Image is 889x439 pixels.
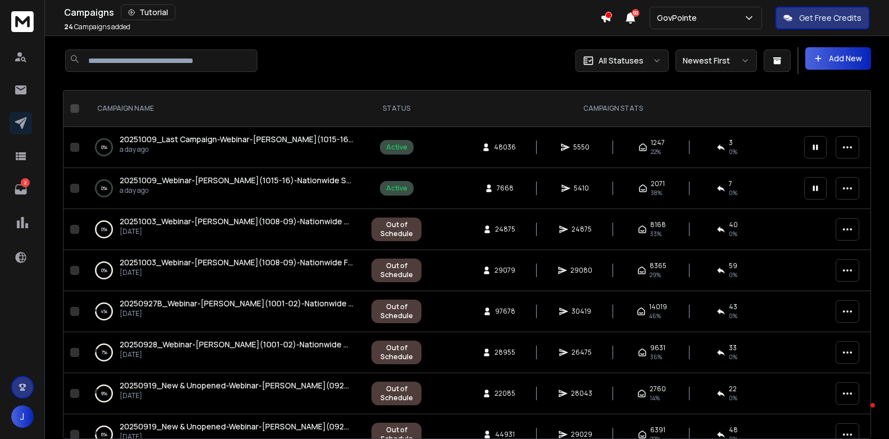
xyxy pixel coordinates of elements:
[386,184,407,193] div: Active
[650,343,665,352] span: 9631
[120,268,353,277] p: [DATE]
[729,220,738,229] span: 40
[101,142,107,153] p: 0 %
[101,265,107,276] p: 0 %
[650,270,661,279] span: 29 %
[378,261,415,279] div: Out of Schedule
[101,306,107,317] p: 4 %
[729,384,737,393] span: 22
[494,143,516,152] span: 48036
[650,352,662,361] span: 36 %
[729,302,737,311] span: 43
[598,55,643,66] p: All Statuses
[650,261,666,270] span: 8365
[84,373,365,414] td: 9%20250919_New & Unopened-Webinar-[PERSON_NAME](0924-25)-Nationwide Marketing Support Contracts[D...
[84,332,365,373] td: 7%20250928_Webinar-[PERSON_NAME](1001-02)-Nationwide Marketing Support Contracts[DATE]
[120,134,496,144] span: 20251009_Last Campaign-Webinar-[PERSON_NAME](1015-16)-Nationwide Facility Support Contracts
[120,309,353,318] p: [DATE]
[64,4,600,20] div: Campaigns
[84,250,365,291] td: 0%20251003_Webinar-[PERSON_NAME](1008-09)-Nationwide Facility Support Contracts[DATE]
[101,183,107,194] p: 0 %
[495,430,515,439] span: 44931
[495,348,515,357] span: 28955
[729,393,737,402] span: 0 %
[120,175,442,185] span: 20251009_Webinar-[PERSON_NAME](1015-16)-Nationwide Security Service Contracts
[729,188,737,197] span: 0 %
[729,311,737,320] span: 0 %
[120,257,353,268] a: 20251003_Webinar-[PERSON_NAME](1008-09)-Nationwide Facility Support Contracts
[495,266,515,275] span: 29079
[651,147,661,156] span: 22 %
[428,90,797,127] th: CAMPAIGN STATS
[729,352,737,361] span: 0 %
[729,426,738,435] span: 48
[378,302,415,320] div: Out of Schedule
[120,134,353,145] a: 20251009_Last Campaign-Webinar-[PERSON_NAME](1015-16)-Nationwide Facility Support Contracts
[729,270,737,279] span: 0 %
[120,421,353,432] a: 20250919_New & Unopened-Webinar-[PERSON_NAME](0924-25)-Nationwide Facility Support Contracts
[632,9,639,17] span: 50
[64,22,130,31] p: Campaigns added
[101,388,107,399] p: 9 %
[649,302,667,311] span: 14019
[120,216,353,227] a: 20251003_Webinar-[PERSON_NAME](1008-09)-Nationwide Security Service Contracts
[729,229,737,238] span: 0 %
[651,188,662,197] span: 38 %
[657,12,701,24] p: GovPointe
[571,389,592,398] span: 28043
[570,266,592,275] span: 29080
[84,127,365,168] td: 0%20251009_Last Campaign-Webinar-[PERSON_NAME](1015-16)-Nationwide Facility Support Contractsa da...
[21,178,30,187] p: 2
[495,389,515,398] span: 22085
[574,184,589,193] span: 5410
[729,179,732,188] span: 7
[775,7,869,29] button: Get Free Credits
[120,298,353,309] a: 20250927B_Webinar-[PERSON_NAME](1001-02)-Nationwide Facility Support Contracts
[120,257,441,268] span: 20251003_Webinar-[PERSON_NAME](1008-09)-Nationwide Facility Support Contracts
[378,220,415,238] div: Out of Schedule
[120,339,452,350] span: 20250928_Webinar-[PERSON_NAME](1001-02)-Nationwide Marketing Support Contracts
[650,384,666,393] span: 2760
[650,426,665,435] span: 6391
[120,298,446,309] span: 20250927B_Webinar-[PERSON_NAME](1001-02)-Nationwide Facility Support Contracts
[651,138,665,147] span: 1247
[120,391,353,400] p: [DATE]
[571,307,591,316] span: 30419
[650,229,661,238] span: 33 %
[378,384,415,402] div: Out of Schedule
[101,224,107,235] p: 0 %
[120,216,445,227] span: 20251003_Webinar-[PERSON_NAME](1008-09)-Nationwide Security Service Contracts
[120,380,521,391] span: 20250919_New & Unopened-Webinar-[PERSON_NAME](0924-25)-Nationwide Marketing Support Contracts
[799,12,861,24] p: Get Free Credits
[10,178,32,201] a: 2
[848,400,875,427] iframe: Intercom live chat
[120,350,353,359] p: [DATE]
[729,147,737,156] span: 0 %
[651,179,665,188] span: 2071
[120,175,353,186] a: 20251009_Webinar-[PERSON_NAME](1015-16)-Nationwide Security Service Contracts
[84,168,365,209] td: 0%20251009_Webinar-[PERSON_NAME](1015-16)-Nationwide Security Service Contractsa day ago
[650,393,660,402] span: 14 %
[495,307,515,316] span: 97678
[84,90,365,127] th: CAMPAIGN NAME
[675,49,757,72] button: Newest First
[11,405,34,428] button: J
[571,348,592,357] span: 26475
[120,339,353,350] a: 20250928_Webinar-[PERSON_NAME](1001-02)-Nationwide Marketing Support Contracts
[729,138,733,147] span: 3
[120,227,353,236] p: [DATE]
[378,343,415,361] div: Out of Schedule
[650,220,666,229] span: 8168
[101,347,107,358] p: 7 %
[649,311,661,320] span: 46 %
[64,22,73,31] span: 24
[729,343,737,352] span: 33
[84,209,365,250] td: 0%20251003_Webinar-[PERSON_NAME](1008-09)-Nationwide Security Service Contracts[DATE]
[120,186,353,195] p: a day ago
[386,143,407,152] div: Active
[805,47,871,70] button: Add New
[571,225,592,234] span: 24875
[120,145,353,154] p: a day ago
[495,225,515,234] span: 24875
